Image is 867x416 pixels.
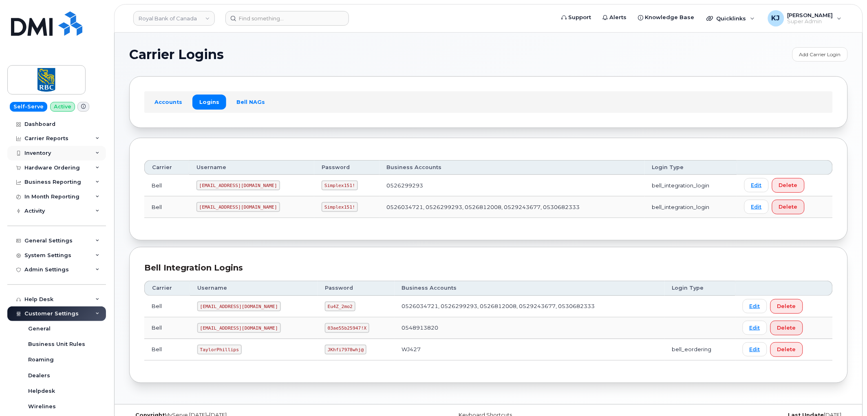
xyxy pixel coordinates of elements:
th: Username [189,160,315,175]
td: 0526034721, 0526299293, 0526812008, 0529243677, 0530682333 [395,296,665,317]
a: Edit [743,299,767,313]
span: Delete [779,203,798,211]
button: Delete [770,342,803,357]
code: 03ae55b25947!X [325,323,369,333]
td: bell_integration_login [645,196,737,218]
code: JKhfi7978whj@ [325,345,366,354]
code: Simplex151! [322,180,358,190]
code: [EMAIL_ADDRESS][DOMAIN_NAME] [196,180,280,190]
span: Carrier Logins [129,48,224,61]
td: 0526299293 [379,175,645,196]
td: 0548913820 [395,317,665,339]
a: Edit [743,342,767,357]
span: Delete [779,181,798,189]
td: Bell [144,296,190,317]
td: WJ427 [395,339,665,361]
th: Business Accounts [395,281,665,295]
button: Delete [770,321,803,335]
th: Password [314,160,379,175]
td: Bell [144,196,189,218]
td: Bell [144,339,190,361]
a: Edit [743,321,767,335]
span: Delete [777,346,796,353]
code: TaylorPhillips [197,345,242,354]
code: Simplex151! [322,202,358,212]
a: Edit [744,178,769,192]
td: bell_eordering [665,339,735,361]
td: bell_integration_login [645,175,737,196]
a: Accounts [148,95,189,109]
a: Bell NAGs [229,95,272,109]
td: Bell [144,317,190,339]
div: Bell Integration Logins [144,262,833,274]
th: Login Type [665,281,735,295]
a: Add Carrier Login [792,47,848,62]
span: Delete [777,302,796,310]
th: Carrier [144,281,190,295]
button: Delete [772,178,805,193]
code: [EMAIL_ADDRESS][DOMAIN_NAME] [196,202,280,212]
span: Delete [777,324,796,332]
th: Carrier [144,160,189,175]
code: [EMAIL_ADDRESS][DOMAIN_NAME] [197,323,281,333]
th: Business Accounts [379,160,645,175]
code: [EMAIL_ADDRESS][DOMAIN_NAME] [197,302,281,311]
button: Delete [770,299,803,314]
th: Login Type [645,160,737,175]
a: Edit [744,200,769,214]
td: Bell [144,175,189,196]
th: Username [190,281,318,295]
button: Delete [772,200,805,214]
code: Eu4Z_2mo2 [325,302,355,311]
th: Password [318,281,395,295]
td: 0526034721, 0526299293, 0526812008, 0529243677, 0530682333 [379,196,645,218]
a: Logins [192,95,226,109]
